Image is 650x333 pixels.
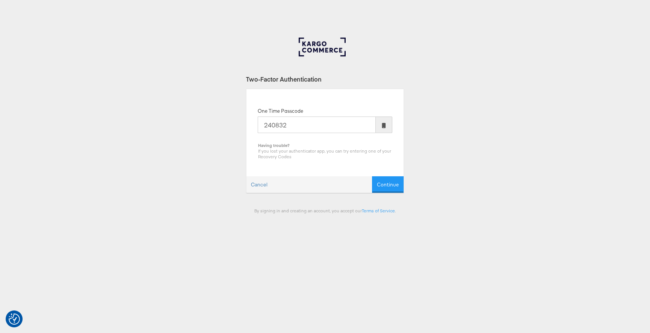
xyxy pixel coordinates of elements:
[258,117,376,133] input: Enter the code
[258,142,290,148] b: Having trouble?
[258,107,303,115] label: One Time Passcode
[258,148,391,159] span: If you lost your authenticator app, you can try entering one of your Recovery Codes
[246,208,404,213] div: By signing in and creating an account, you accept our .
[9,313,20,325] img: Revisit consent button
[9,313,20,325] button: Consent Preferences
[362,208,395,213] a: Terms of Service
[246,75,404,83] div: Two-Factor Authentication
[246,177,272,193] a: Cancel
[372,176,404,193] button: Continue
